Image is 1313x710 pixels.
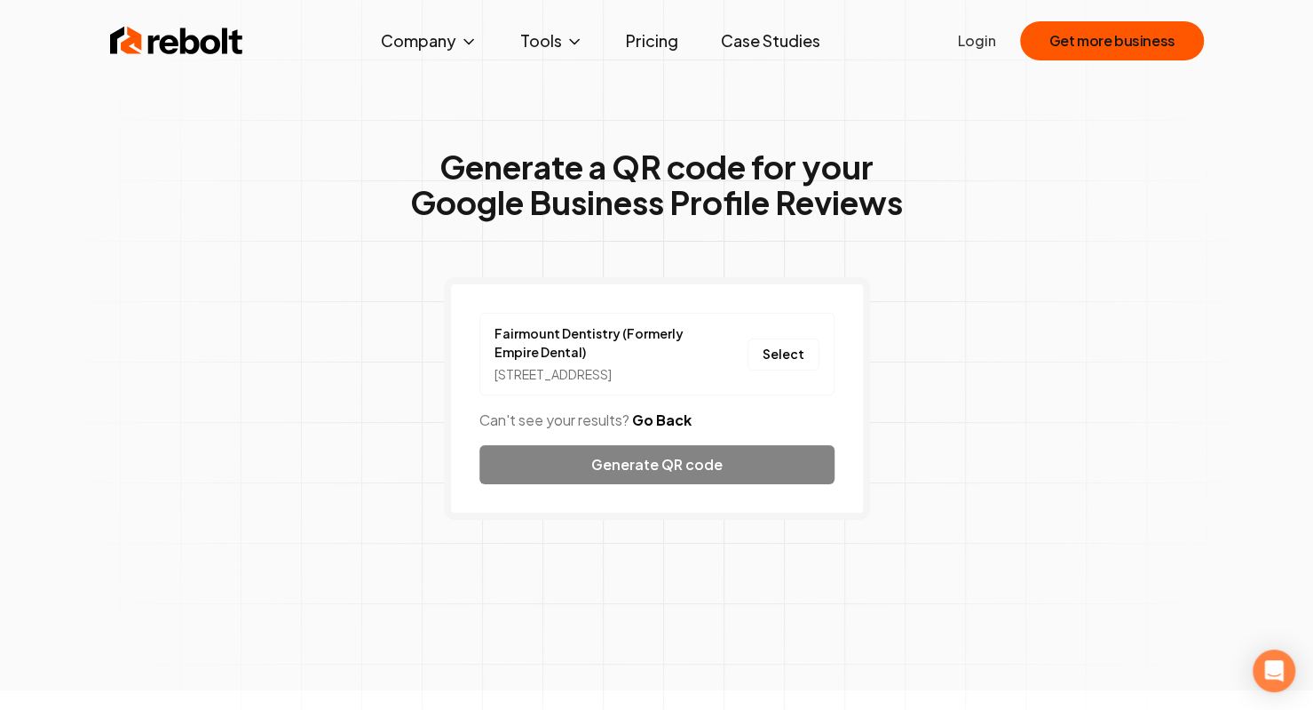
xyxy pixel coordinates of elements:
[410,149,903,220] h1: Generate a QR code for your Google Business Profile Reviews
[707,23,834,59] a: Case Studies
[957,30,995,52] a: Login
[479,410,834,431] p: Can't see your results?
[632,410,692,431] button: Go Back
[494,324,690,362] a: Fairmount Dentistry (Formerly Empire Dental)
[506,23,597,59] button: Tools
[747,339,819,371] button: Select
[110,23,243,59] img: Rebolt Logo
[494,365,690,384] div: [STREET_ADDRESS]
[367,23,492,59] button: Company
[1253,650,1295,692] div: Open Intercom Messenger
[612,23,692,59] a: Pricing
[1020,21,1203,60] button: Get more business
